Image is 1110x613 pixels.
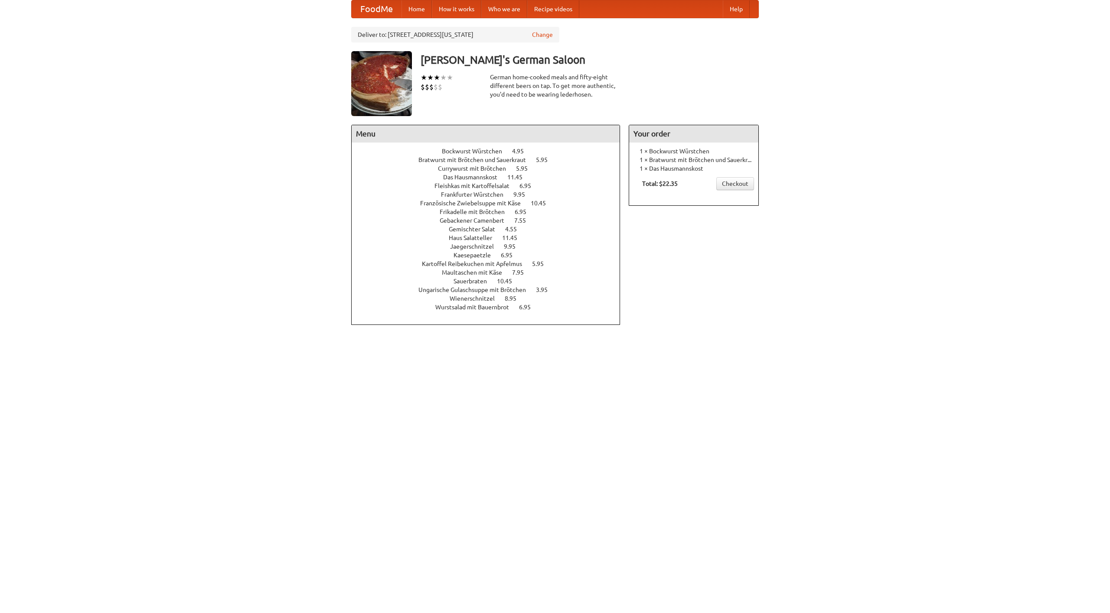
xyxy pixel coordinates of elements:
a: Wienerschnitzel 8.95 [450,295,532,302]
a: Jaegerschnitzel 9.95 [450,243,532,250]
a: Frikadelle mit Brötchen 6.95 [440,208,542,215]
span: 3.95 [536,286,556,293]
span: 6.95 [519,304,539,311]
span: 6.95 [501,252,521,259]
span: 4.55 [505,226,526,233]
a: Gemischter Salat 4.55 [449,226,533,233]
span: 8.95 [505,295,525,302]
a: Das Hausmannskost 11.45 [443,174,539,181]
li: ★ [427,73,434,82]
span: 5.95 [536,156,556,163]
a: Bockwurst Würstchen 4.95 [442,148,540,155]
span: 7.95 [512,269,532,276]
span: Wienerschnitzel [450,295,503,302]
a: Französische Zwiebelsuppe mit Käse 10.45 [420,200,562,207]
div: German home-cooked meals and fifty-eight different beers on tap. To get more authentic, you'd nee... [490,73,620,99]
span: Fleishkas mit Kartoffelsalat [434,182,518,189]
b: Total: $22.35 [642,180,678,187]
span: Sauerbraten [454,278,496,285]
span: 5.95 [516,165,536,172]
li: 1 × Das Hausmannskost [633,164,754,173]
li: 1 × Bratwurst mit Brötchen und Sauerkraut [633,156,754,164]
span: Französische Zwiebelsuppe mit Käse [420,200,529,207]
span: Kaesepaetzle [454,252,499,259]
span: Haus Salatteller [449,234,501,241]
span: Bockwurst Würstchen [442,148,511,155]
a: How it works [432,0,481,18]
a: Haus Salatteller 11.45 [449,234,533,241]
a: Kaesepaetzle 6.95 [454,252,529,259]
span: 5.95 [532,260,552,267]
a: Who we are [481,0,527,18]
a: Recipe videos [527,0,579,18]
span: 9.95 [513,191,534,198]
li: $ [429,82,434,92]
li: 1 × Bockwurst Würstchen [633,147,754,156]
a: Kartoffel Reibekuchen mit Apfelmus 5.95 [422,260,560,267]
li: $ [421,82,425,92]
span: 6.95 [515,208,535,215]
span: Gemischter Salat [449,226,504,233]
span: 11.45 [502,234,526,241]
div: Deliver to: [STREET_ADDRESS][US_STATE] [351,27,559,42]
span: Maultaschen mit Käse [442,269,511,276]
span: Kartoffel Reibekuchen mit Apfelmus [422,260,531,267]
img: angular.jpg [351,51,412,116]
span: 7.55 [514,217,535,224]
li: ★ [447,73,453,82]
a: Currywurst mit Brötchen 5.95 [438,165,544,172]
a: Checkout [716,177,754,190]
a: Fleishkas mit Kartoffelsalat 6.95 [434,182,547,189]
span: Bratwurst mit Brötchen und Sauerkraut [418,156,535,163]
a: Home [402,0,432,18]
span: Frankfurter Würstchen [441,191,512,198]
span: 11.45 [507,174,531,181]
span: 10.45 [497,278,521,285]
li: $ [425,82,429,92]
span: 4.95 [512,148,532,155]
li: ★ [421,73,427,82]
a: FoodMe [352,0,402,18]
a: Ungarische Gulaschsuppe mit Brötchen 3.95 [418,286,564,293]
span: Jaegerschnitzel [450,243,503,250]
span: Currywurst mit Brötchen [438,165,515,172]
span: 10.45 [531,200,555,207]
a: Maultaschen mit Käse 7.95 [442,269,540,276]
a: Wurstsalad mit Bauernbrot 6.95 [435,304,547,311]
span: 9.95 [504,243,524,250]
span: Ungarische Gulaschsuppe mit Brötchen [418,286,535,293]
a: Sauerbraten 10.45 [454,278,528,285]
h4: Your order [629,125,758,143]
li: ★ [440,73,447,82]
li: $ [438,82,442,92]
a: Frankfurter Würstchen 9.95 [441,191,541,198]
li: ★ [434,73,440,82]
a: Help [723,0,750,18]
h3: [PERSON_NAME]'s German Saloon [421,51,759,68]
span: Das Hausmannskost [443,174,506,181]
a: Change [532,30,553,39]
span: Gebackener Camenbert [440,217,513,224]
h4: Menu [352,125,620,143]
span: Frikadelle mit Brötchen [440,208,513,215]
span: Wurstsalad mit Bauernbrot [435,304,518,311]
a: Bratwurst mit Brötchen und Sauerkraut 5.95 [418,156,564,163]
span: 6.95 [519,182,540,189]
li: $ [434,82,438,92]
a: Gebackener Camenbert 7.55 [440,217,542,224]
